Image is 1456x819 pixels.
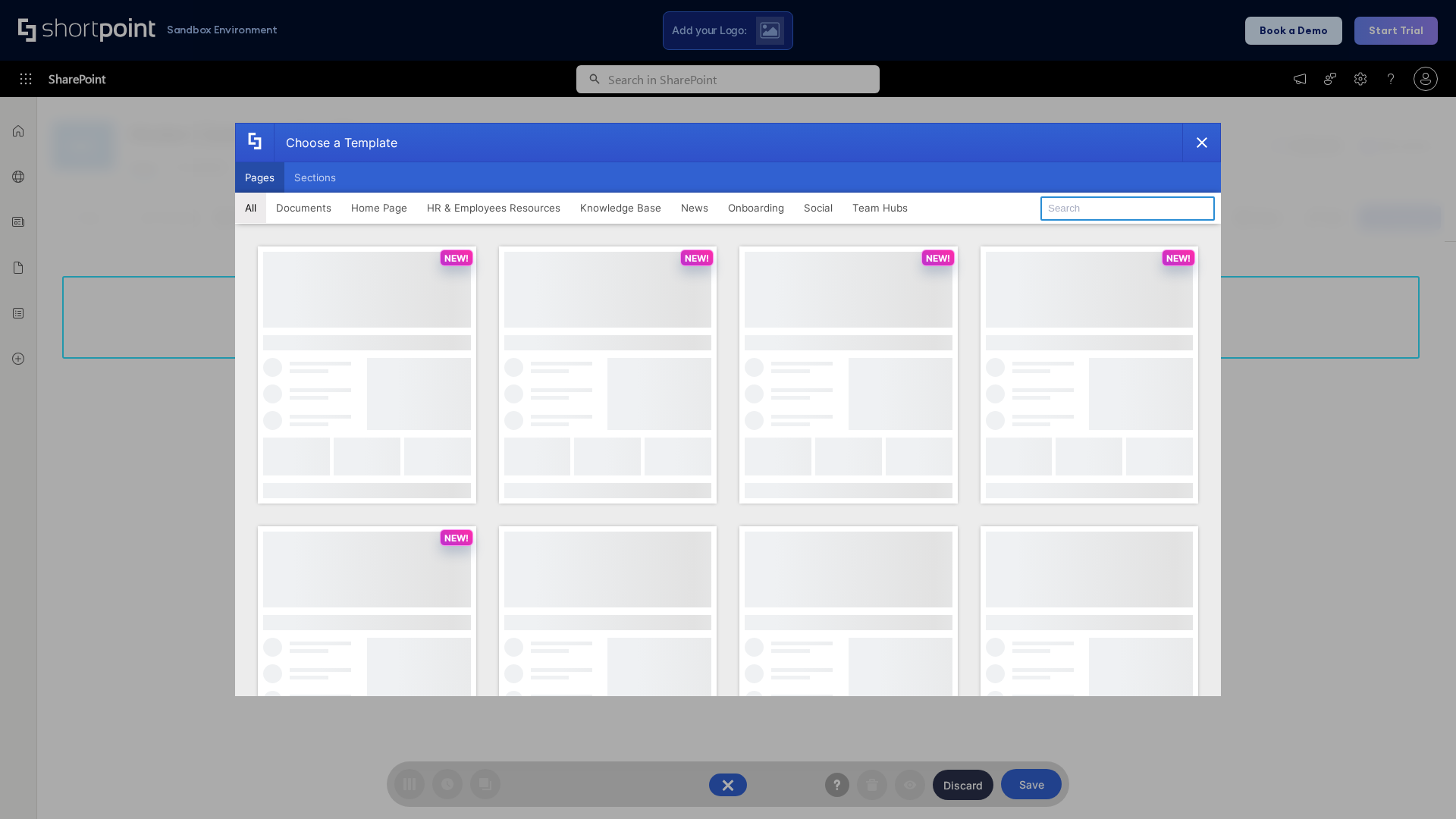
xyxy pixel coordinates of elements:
p: NEW! [444,253,469,264]
button: Team Hubs [843,193,918,223]
iframe: Chat Widget [1380,746,1456,819]
input: Search [1040,196,1215,221]
button: Onboarding [718,193,794,223]
button: Sections [284,162,346,193]
button: News [671,193,718,223]
button: Pages [235,162,284,193]
button: HR & Employees Resources [417,193,570,223]
p: NEW! [444,532,469,544]
p: NEW! [685,253,709,264]
button: Social [794,193,843,223]
p: NEW! [1166,253,1191,264]
button: Documents [266,193,341,223]
p: NEW! [926,253,950,264]
button: Home Page [341,193,417,223]
button: All [235,193,266,223]
div: template selector [235,123,1221,696]
div: Choose a Template [274,124,397,162]
button: Knowledge Base [570,193,671,223]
